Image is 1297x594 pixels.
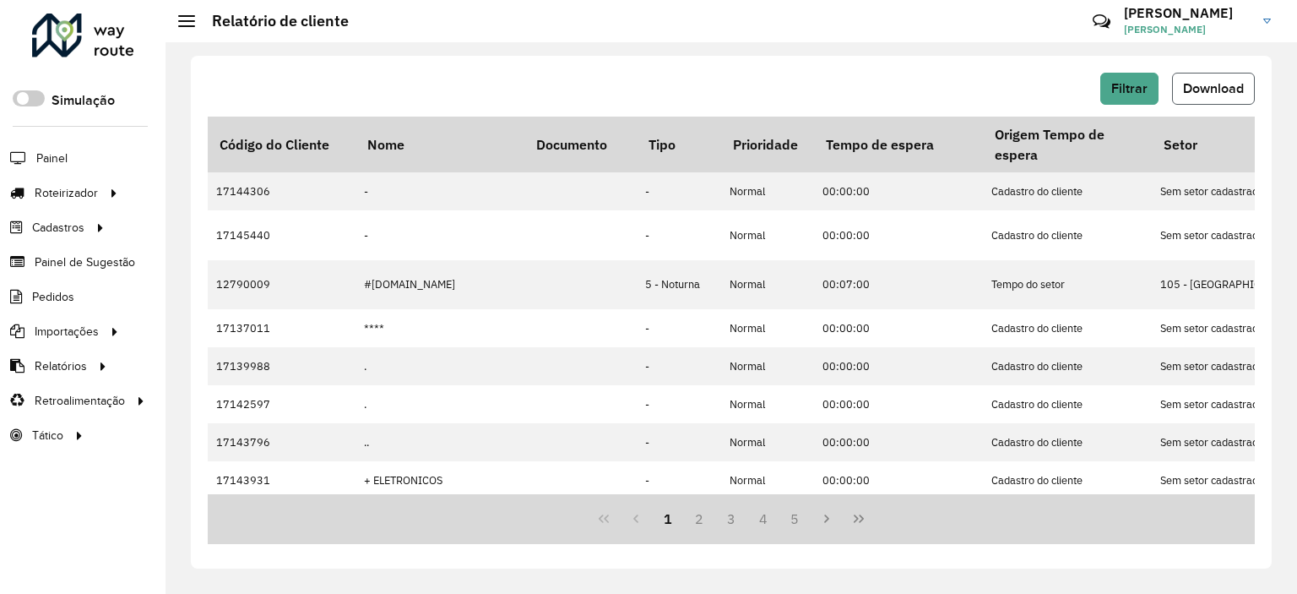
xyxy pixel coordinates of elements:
[983,309,1152,347] td: Cadastro do cliente
[1124,22,1251,37] span: [PERSON_NAME]
[637,117,721,172] th: Tipo
[524,117,637,172] th: Documento
[208,461,355,499] td: 17143931
[355,172,524,210] td: -
[208,117,355,172] th: Código do Cliente
[208,260,355,309] td: 12790009
[208,309,355,347] td: 17137011
[35,323,99,341] span: Importações
[32,219,84,237] span: Cadastros
[637,309,721,347] td: -
[747,503,779,535] button: 4
[814,210,983,259] td: 00:00:00
[637,385,721,423] td: -
[208,210,355,259] td: 17145440
[814,385,983,423] td: 00:00:00
[779,503,811,535] button: 5
[721,260,814,309] td: Normal
[721,309,814,347] td: Normal
[983,117,1152,172] th: Origem Tempo de espera
[32,288,74,306] span: Pedidos
[814,260,983,309] td: 00:07:00
[814,172,983,210] td: 00:00:00
[983,347,1152,385] td: Cadastro do cliente
[35,253,135,271] span: Painel de Sugestão
[721,172,814,210] td: Normal
[843,503,875,535] button: Last Page
[814,309,983,347] td: 00:00:00
[983,423,1152,461] td: Cadastro do cliente
[652,503,684,535] button: 1
[983,172,1152,210] td: Cadastro do cliente
[637,347,721,385] td: -
[32,427,63,444] span: Tático
[1172,73,1255,105] button: Download
[811,503,843,535] button: Next Page
[208,172,355,210] td: 17144306
[52,90,115,111] label: Simulação
[1100,73,1159,105] button: Filtrar
[715,503,747,535] button: 3
[35,184,98,202] span: Roteirizador
[983,461,1152,499] td: Cadastro do cliente
[637,423,721,461] td: -
[1111,81,1148,95] span: Filtrar
[983,385,1152,423] td: Cadastro do cliente
[814,117,983,172] th: Tempo de espera
[721,423,814,461] td: Normal
[683,503,715,535] button: 2
[814,461,983,499] td: 00:00:00
[355,423,524,461] td: ..
[721,347,814,385] td: Normal
[35,392,125,410] span: Retroalimentação
[721,385,814,423] td: Normal
[355,210,524,259] td: -
[814,347,983,385] td: 00:00:00
[355,461,524,499] td: + ELETRONICOS
[983,210,1152,259] td: Cadastro do cliente
[208,423,355,461] td: 17143796
[814,423,983,461] td: 00:00:00
[355,385,524,423] td: .
[35,357,87,375] span: Relatórios
[355,260,524,309] td: #[DOMAIN_NAME]
[36,150,68,167] span: Painel
[721,117,814,172] th: Prioridade
[637,260,721,309] td: 5 - Noturna
[1124,5,1251,21] h3: [PERSON_NAME]
[637,210,721,259] td: -
[355,347,524,385] td: .
[721,461,814,499] td: Normal
[983,260,1152,309] td: Tempo do setor
[1183,81,1244,95] span: Download
[208,347,355,385] td: 17139988
[195,12,349,30] h2: Relatório de cliente
[355,117,524,172] th: Nome
[637,172,721,210] td: -
[637,461,721,499] td: -
[1083,3,1120,40] a: Contato Rápido
[208,385,355,423] td: 17142597
[721,210,814,259] td: Normal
